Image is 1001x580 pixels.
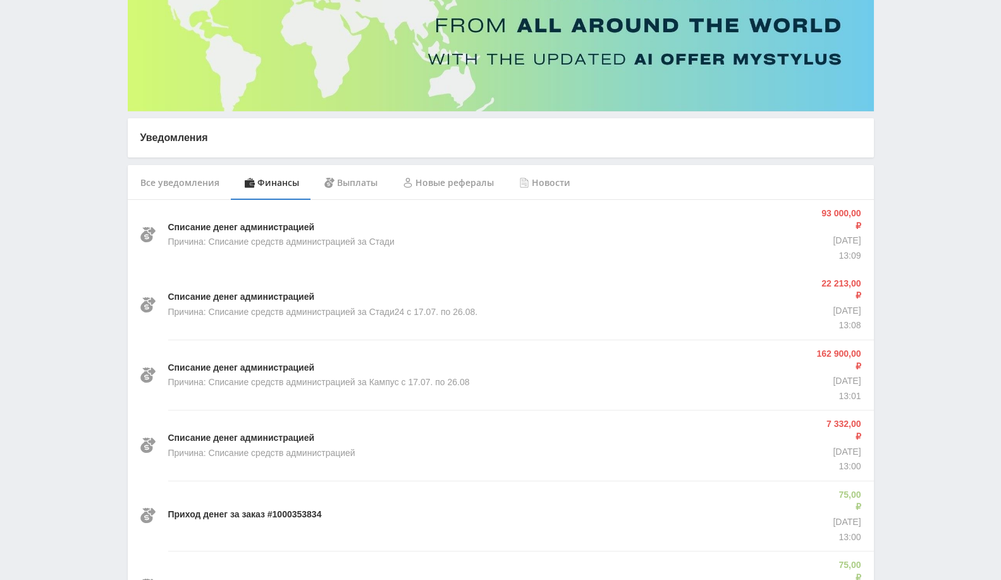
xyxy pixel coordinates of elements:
[824,446,861,459] p: [DATE]
[820,278,861,302] p: 22 213,00 ₽
[140,131,861,145] p: Уведомления
[833,531,861,544] p: 13:00
[168,291,315,304] p: Списание денег администрацией
[820,207,861,232] p: 93 000,00 ₽
[168,236,395,249] p: Причина: Списание средств администрацией за Стади
[168,509,322,521] p: Приход денег за заказ #1000353834
[507,165,583,201] div: Новости
[820,319,861,332] p: 13:08
[824,418,861,443] p: 7 332,00 ₽
[390,165,507,201] div: Новые рефералы
[833,489,861,514] p: 75,00 ₽
[820,235,861,247] p: [DATE]
[824,460,861,473] p: 13:00
[232,165,312,201] div: Финансы
[820,305,861,318] p: [DATE]
[168,447,355,460] p: Причина: Списание средств администрацией
[820,250,861,262] p: 13:09
[168,376,470,389] p: Причина: Списание средств администрацией за Кампус с 17.07. по 26.08
[168,362,315,374] p: Списание денег администрацией
[168,432,315,445] p: Списание денег администрацией
[833,516,861,529] p: [DATE]
[816,348,861,373] p: 162 900,00 ₽
[816,375,861,388] p: [DATE]
[312,165,390,201] div: Выплаты
[128,165,232,201] div: Все уведомления
[168,221,315,234] p: Списание денег администрацией
[816,390,861,403] p: 13:01
[168,306,478,319] p: Причина: Списание средств администрацией за Стади24 с 17.07. по 26.08.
